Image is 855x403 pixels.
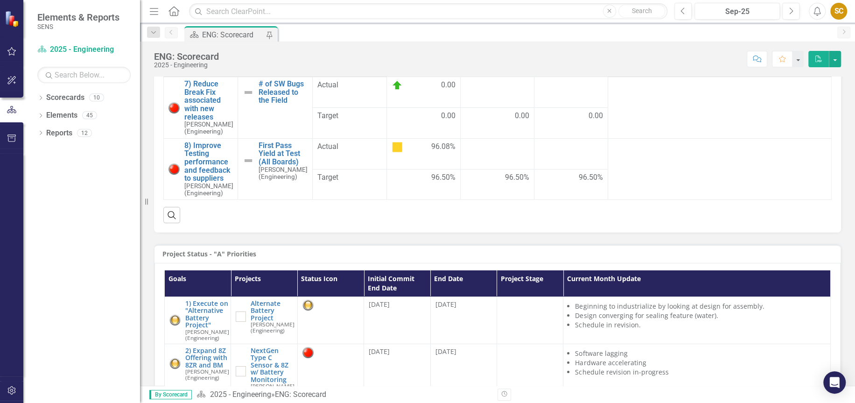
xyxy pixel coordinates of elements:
[430,344,497,398] td: Double-Click to Edit
[631,7,652,14] span: Search
[149,390,192,399] span: By Scorecard
[46,128,72,139] a: Reports
[202,29,264,41] div: ENG: Scorecard
[185,347,229,368] a: 2) Expand 8Z Offering with 8ZR and BM
[534,169,608,200] td: Double-Click to Edit
[317,80,382,91] span: Actual
[77,129,92,137] div: 12
[302,300,314,311] img: Yellow: At Risk/Needs Attention
[243,87,254,98] img: Not Defined
[184,121,233,135] small: [PERSON_NAME] (Engineering)
[515,111,529,121] span: 0.00
[534,138,608,169] td: Double-Click to Edit
[497,344,563,398] td: Double-Click to Edit
[185,329,229,341] small: [PERSON_NAME] (Engineering)
[497,297,563,344] td: Double-Click to Edit
[251,300,294,321] a: Alternate Battery Project
[169,358,181,369] img: Yellow: At Risk/Needs Attention
[430,297,497,344] td: Double-Click to Edit
[608,77,831,139] td: Double-Click to Edit
[575,358,826,368] li: Hardware accelerating
[435,300,456,309] span: [DATE]
[579,172,603,183] span: 96.50%
[82,112,97,120] div: 45
[431,172,456,183] span: 96.50%
[259,166,308,180] small: [PERSON_NAME] (Engineering)
[251,321,294,333] small: [PERSON_NAME] (Engineering)
[386,138,460,169] td: Double-Click to Edit
[317,172,382,183] span: Target
[312,77,386,108] td: Double-Click to Edit
[46,110,77,121] a: Elements
[37,23,119,30] small: SENS
[154,62,219,69] div: 2025 - Engineering
[505,172,529,183] span: 96.50%
[259,80,307,105] a: # of SW Bugs Released to the Field
[575,320,826,330] li: Schedule in revision.
[364,344,430,398] td: Double-Click to Edit
[238,77,312,139] td: Double-Click to Edit Right Click for Context Menu
[184,80,233,121] a: 7) Reduce Break Fix associated with new releases
[534,108,608,139] td: Double-Click to Edit
[386,108,460,139] td: Double-Click to Edit
[441,80,456,91] span: 0.00
[168,102,180,113] img: Red: Critical Issues/Off-Track
[37,67,131,83] input: Search Below...
[89,94,104,102] div: 10
[431,141,456,153] span: 96.08%
[189,3,667,20] input: Search ClearPoint...
[274,390,326,399] div: ENG: Scorecard
[164,77,238,139] td: Double-Click to Edit Right Click for Context Menu
[698,6,777,17] div: Sep-25
[369,347,390,356] span: [DATE]
[165,297,231,344] td: Double-Click to Edit Right Click for Context Menu
[259,141,308,166] a: First Pass Yield at Test (All Boards)
[210,390,271,399] a: 2025 - Engineering
[297,297,364,344] td: Double-Click to Edit
[460,138,534,169] td: Double-Click to Edit
[823,371,846,394] div: Open Intercom Messenger
[460,77,534,108] td: Double-Click to Edit
[185,300,229,329] a: 1) Execute on "Alternative Battery Project"
[575,302,826,311] li: Beginning to industrialize by looking at design for assembly.
[386,77,460,108] td: Double-Click to Edit
[460,169,534,200] td: Double-Click to Edit
[238,138,312,200] td: Double-Click to Edit Right Click for Context Menu
[317,111,382,121] span: Target
[37,12,119,23] span: Elements & Reports
[231,344,297,398] td: Double-Click to Edit Right Click for Context Menu
[435,347,456,356] span: [DATE]
[694,3,780,20] button: Sep-25
[575,349,826,358] li: Software lagging
[317,141,382,152] span: Actual
[169,315,181,326] img: Yellow: At Risk/Needs Attention
[302,347,314,358] img: Red: Critical Issues/Off-Track
[297,344,364,398] td: Double-Click to Edit
[154,51,219,62] div: ENG: Scorecard
[618,5,665,18] button: Search
[563,297,831,344] td: Double-Click to Edit
[575,311,826,320] li: Design converging for sealing feature (water).
[162,250,836,257] h3: Project Status - "A" Priorities
[312,108,386,139] td: Double-Click to Edit
[312,169,386,200] td: Double-Click to Edit
[168,163,180,175] img: Red: Critical Issues/Off-Track
[830,3,847,20] button: SC
[164,138,238,200] td: Double-Click to Edit Right Click for Context Menu
[589,111,603,121] span: 0.00
[251,347,294,383] a: NextGen Type C Sensor & 8Z w/ Battery Monitoring
[185,368,229,381] small: [PERSON_NAME] (Engineering)
[608,138,831,200] td: Double-Click to Edit
[46,92,84,103] a: Scorecards
[563,344,831,398] td: Double-Click to Edit
[251,383,294,395] small: [PERSON_NAME] (Engineering)
[196,389,491,400] div: »
[243,155,254,166] img: Not Defined
[184,141,233,183] a: 8) Improve Testing performance and feedback to suppliers
[386,169,460,200] td: Double-Click to Edit
[460,108,534,139] td: Double-Click to Edit
[5,11,21,27] img: ClearPoint Strategy
[392,141,403,153] img: At Risk
[534,77,608,108] td: Double-Click to Edit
